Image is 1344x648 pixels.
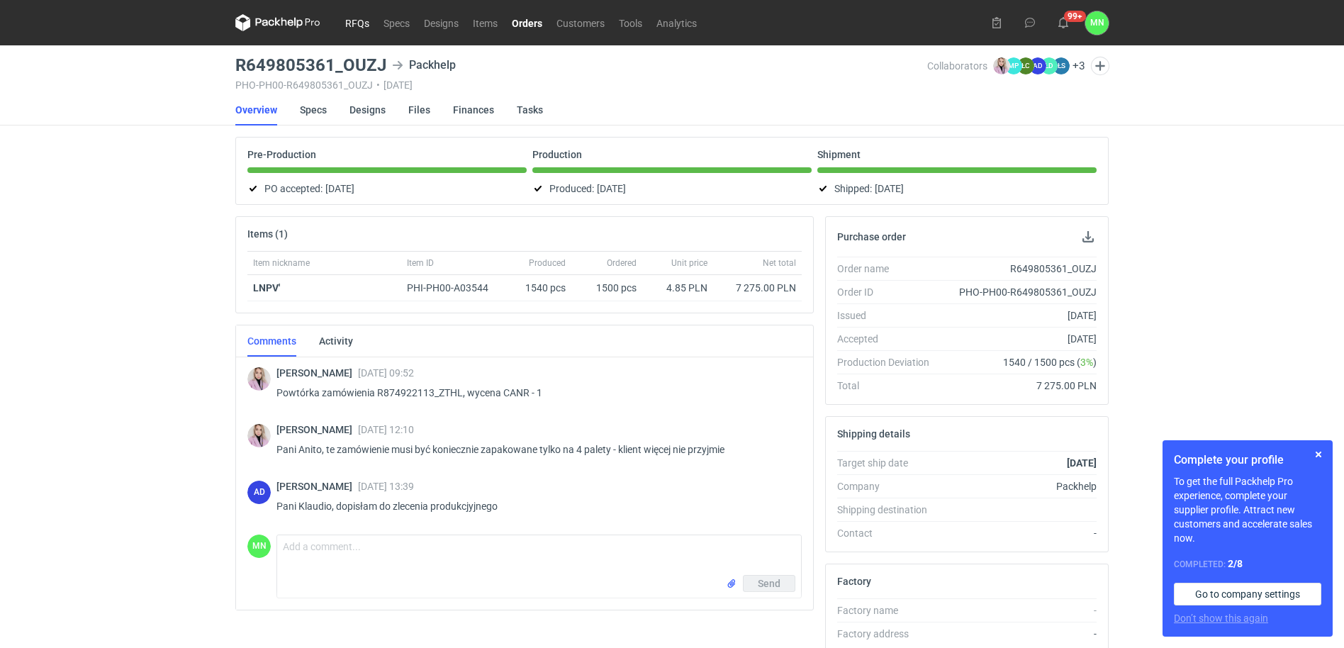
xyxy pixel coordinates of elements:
[837,627,941,641] div: Factory address
[247,481,271,504] figcaption: AD
[837,285,941,299] div: Order ID
[597,180,626,197] span: [DATE]
[338,14,376,31] a: RFQs
[837,428,910,440] h2: Shipping details
[532,149,582,160] p: Production
[837,231,906,242] h2: Purchase order
[1174,611,1268,625] button: Don’t show this again
[837,379,941,393] div: Total
[247,325,296,357] a: Comments
[247,481,271,504] div: Anita Dolczewska
[837,332,941,346] div: Accepted
[1085,11,1109,35] button: MN
[1174,557,1321,571] div: Completed:
[508,275,571,301] div: 1540 pcs
[358,424,414,435] span: [DATE] 12:10
[671,257,707,269] span: Unit price
[235,57,386,74] h3: R649805361_OUZJ
[407,257,434,269] span: Item ID
[743,575,795,592] button: Send
[837,262,941,276] div: Order name
[941,285,1097,299] div: PHO-PH00-R649805361_OUZJ
[1085,11,1109,35] div: Małgorzata Nowotna
[1005,57,1022,74] figcaption: MP
[235,94,277,125] a: Overview
[532,180,812,197] div: Produced:
[607,257,637,269] span: Ordered
[247,535,271,558] figcaption: MN
[247,535,271,558] div: Małgorzata Nowotna
[1174,474,1321,545] p: To get the full Packhelp Pro experience, complete your supplier profile. Attract new customers an...
[253,257,310,269] span: Item nickname
[941,627,1097,641] div: -
[247,424,271,447] img: Klaudia Wiśniewska
[941,379,1097,393] div: 7 275.00 PLN
[941,332,1097,346] div: [DATE]
[837,479,941,493] div: Company
[253,282,280,294] strong: LNPV'
[875,180,904,197] span: [DATE]
[927,60,987,72] span: Collaborators
[466,14,505,31] a: Items
[837,308,941,323] div: Issued
[325,180,354,197] span: [DATE]
[837,603,941,618] div: Factory name
[837,503,941,517] div: Shipping destination
[247,149,316,160] p: Pre-Production
[1003,355,1097,369] span: 1540 / 1500 pcs ( )
[408,94,430,125] a: Files
[941,603,1097,618] div: -
[247,228,288,240] h2: Items (1)
[1310,446,1327,463] button: Skip for now
[763,257,796,269] span: Net total
[1080,228,1097,245] button: Download PO
[837,355,941,369] div: Production Deviation
[549,14,612,31] a: Customers
[1067,457,1097,469] strong: [DATE]
[358,481,414,492] span: [DATE] 13:39
[276,367,358,379] span: [PERSON_NAME]
[817,180,1097,197] div: Shipped:
[235,79,927,91] div: PHO-PH00-R649805361_OUZJ [DATE]
[1053,57,1070,74] figcaption: ŁS
[1080,357,1093,368] span: 3%
[758,579,780,588] span: Send
[837,526,941,540] div: Contact
[517,94,543,125] a: Tasks
[719,281,796,295] div: 7 275.00 PLN
[1017,57,1034,74] figcaption: ŁC
[358,367,414,379] span: [DATE] 09:52
[612,14,649,31] a: Tools
[349,94,386,125] a: Designs
[276,384,790,401] p: Powtórka zamówienia R874922113_ZTHL, wycena CANR - 1
[993,57,1010,74] img: Klaudia Wiśniewska
[407,281,502,295] div: PHI-PH00-A03544
[453,94,494,125] a: Finances
[276,498,790,515] p: Pani Klaudio, dopisłam do zlecenia produkcjyjnego
[505,14,549,31] a: Orders
[1073,60,1085,72] button: +3
[941,262,1097,276] div: R649805361_OUZJ
[1029,57,1046,74] figcaption: AD
[276,424,358,435] span: [PERSON_NAME]
[1052,11,1075,34] button: 99+
[300,94,327,125] a: Specs
[529,257,566,269] span: Produced
[941,479,1097,493] div: Packhelp
[571,275,642,301] div: 1500 pcs
[247,367,271,391] img: Klaudia Wiśniewska
[1041,57,1058,74] figcaption: ŁD
[837,456,941,470] div: Target ship date
[392,57,456,74] div: Packhelp
[649,14,704,31] a: Analytics
[319,325,353,357] a: Activity
[276,481,358,492] span: [PERSON_NAME]
[235,14,320,31] svg: Packhelp Pro
[417,14,466,31] a: Designs
[247,180,527,197] div: PO accepted:
[648,281,707,295] div: 4.85 PLN
[376,79,380,91] span: •
[837,576,871,587] h2: Factory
